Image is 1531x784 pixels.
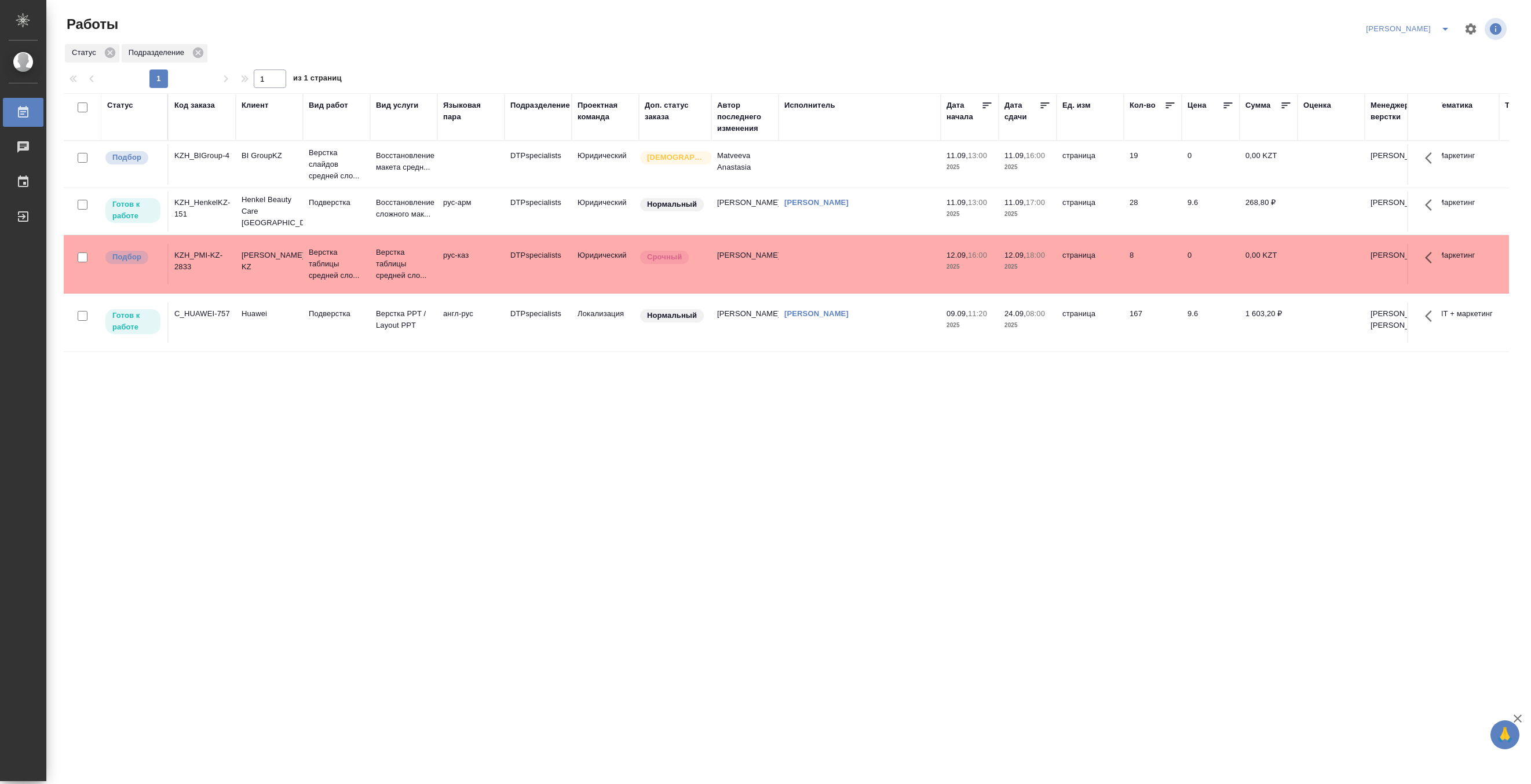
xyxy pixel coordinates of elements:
[1182,302,1240,343] td: 9.6
[309,147,364,182] p: Верстка слайдов средней сло...
[1490,720,1519,749] button: 🙏
[1505,250,1530,275] button: Изменить тэги
[572,191,639,232] td: Юридический
[711,244,779,284] td: [PERSON_NAME]
[505,191,572,232] td: DTPspecialists
[510,100,570,111] div: Подразделение
[1245,100,1270,111] div: Сумма
[64,15,118,34] span: Работы
[1004,208,1051,220] p: 2025
[1495,723,1515,747] span: 🙏
[784,198,849,207] a: [PERSON_NAME]
[104,308,162,335] div: Исполнитель может приступить к работе
[293,71,342,88] span: из 1 страниц
[1505,150,1530,175] button: Добавить тэги
[174,150,230,162] div: KZH_BIGroup-4
[1505,308,1530,334] button: Добавить тэги
[1371,150,1426,162] p: [PERSON_NAME]
[1303,100,1331,111] div: Оценка
[104,150,162,166] div: Можно подбирать исполнителей
[1004,251,1026,259] p: 12.09,
[309,100,348,111] div: Вид работ
[376,308,432,331] p: Верстка PPT / Layout PPT
[968,309,987,318] p: 11:20
[947,309,968,318] p: 09.09,
[309,197,364,208] p: Подверстка
[1240,302,1298,343] td: 1 603,20 ₽
[242,194,297,229] p: Henkel Beauty Care [GEOGRAPHIC_DATA]
[376,247,432,281] p: Верстка таблицы средней сло...
[443,100,499,123] div: Языковая пара
[1130,100,1156,111] div: Кол-во
[578,100,633,123] div: Проектная команда
[711,191,779,232] td: [PERSON_NAME]
[1004,162,1051,173] p: 2025
[112,199,154,222] p: Готов к работе
[647,310,697,321] p: Нормальный
[1057,191,1124,232] td: страница
[1182,191,1240,232] td: 9.6
[1438,150,1493,162] p: Маркетинг
[1240,191,1298,232] td: 268,80 ₽
[968,151,987,160] p: 13:00
[1240,144,1298,185] td: 0,00 KZT
[647,199,697,210] p: Нормальный
[717,100,773,134] div: Автор последнего изменения
[1057,144,1124,185] td: страница
[174,308,230,320] div: C_HUAWEI-757
[122,44,207,63] div: Подразделение
[1240,244,1298,284] td: 0,00 KZT
[1026,309,1045,318] p: 08:00
[437,302,505,343] td: англ-рус
[1418,144,1446,172] button: Здесь прячутся важные кнопки
[376,150,432,173] p: Восстановление макета средн...
[1062,100,1091,111] div: Ед. изм
[104,197,162,224] div: Исполнитель может приступить к работе
[1124,244,1182,284] td: 8
[1026,151,1045,160] p: 16:00
[1438,308,1493,320] p: ИТ + маркетинг
[1004,309,1026,318] p: 24.09,
[65,44,119,63] div: Статус
[1182,244,1240,284] td: 0
[784,100,835,111] div: Исполнитель
[1057,244,1124,284] td: страница
[1026,251,1045,259] p: 18:00
[968,251,987,259] p: 16:00
[572,144,639,185] td: Юридический
[572,302,639,343] td: Локализация
[1004,100,1039,123] div: Дата сдачи
[1004,198,1026,207] p: 11.09,
[947,208,993,220] p: 2025
[1418,244,1446,272] button: Здесь прячутся важные кнопки
[1371,100,1426,123] div: Менеджеры верстки
[242,308,297,320] p: Huawei
[1418,302,1446,330] button: Здесь прячутся важные кнопки
[1438,197,1493,208] p: Маркетинг
[505,244,572,284] td: DTPspecialists
[968,198,987,207] p: 13:00
[1124,144,1182,185] td: 19
[1505,197,1530,222] button: Изменить тэги
[1438,250,1493,261] p: Маркетинг
[72,47,100,58] p: Статус
[505,302,572,343] td: DTPspecialists
[242,100,268,111] div: Клиент
[1371,197,1426,208] p: [PERSON_NAME]
[947,198,968,207] p: 11.09,
[437,244,505,284] td: рус-каз
[645,100,706,123] div: Доп. статус заказа
[784,309,849,318] a: [PERSON_NAME]
[112,310,154,333] p: Готов к работе
[1418,191,1446,219] button: Здесь прячутся важные кнопки
[309,247,364,281] p: Верстка таблицы средней сло...
[174,100,215,111] div: Код заказа
[947,320,993,331] p: 2025
[947,151,968,160] p: 11.09,
[309,308,364,320] p: Подверстка
[107,100,133,111] div: Статус
[112,251,141,263] p: Подбор
[711,302,779,343] td: [PERSON_NAME]
[437,191,505,232] td: рус-арм
[112,152,141,163] p: Подбор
